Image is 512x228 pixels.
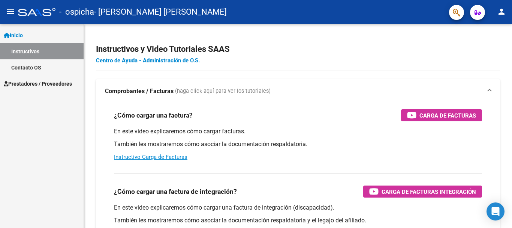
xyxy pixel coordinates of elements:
[114,186,237,197] h3: ¿Cómo cargar una factura de integración?
[4,80,72,88] span: Prestadores / Proveedores
[96,57,200,64] a: Centro de Ayuda - Administración de O.S.
[419,111,476,120] span: Carga de Facturas
[401,109,482,121] button: Carga de Facturas
[382,187,476,196] span: Carga de Facturas Integración
[114,127,482,136] p: En este video explicaremos cómo cargar facturas.
[4,31,23,39] span: Inicio
[94,4,227,20] span: - [PERSON_NAME] [PERSON_NAME]
[175,87,271,95] span: (haga click aquí para ver los tutoriales)
[6,7,15,16] mat-icon: menu
[114,216,482,225] p: También les mostraremos cómo asociar la documentación respaldatoria y el legajo del afiliado.
[96,79,500,103] mat-expansion-panel-header: Comprobantes / Facturas (haga click aquí para ver los tutoriales)
[497,7,506,16] mat-icon: person
[487,202,505,220] div: Open Intercom Messenger
[114,110,193,121] h3: ¿Cómo cargar una factura?
[105,87,174,95] strong: Comprobantes / Facturas
[59,4,94,20] span: - ospicha
[114,140,482,148] p: También les mostraremos cómo asociar la documentación respaldatoria.
[114,154,187,160] a: Instructivo Carga de Facturas
[363,186,482,198] button: Carga de Facturas Integración
[96,42,500,56] h2: Instructivos y Video Tutoriales SAAS
[114,204,482,212] p: En este video explicaremos cómo cargar una factura de integración (discapacidad).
